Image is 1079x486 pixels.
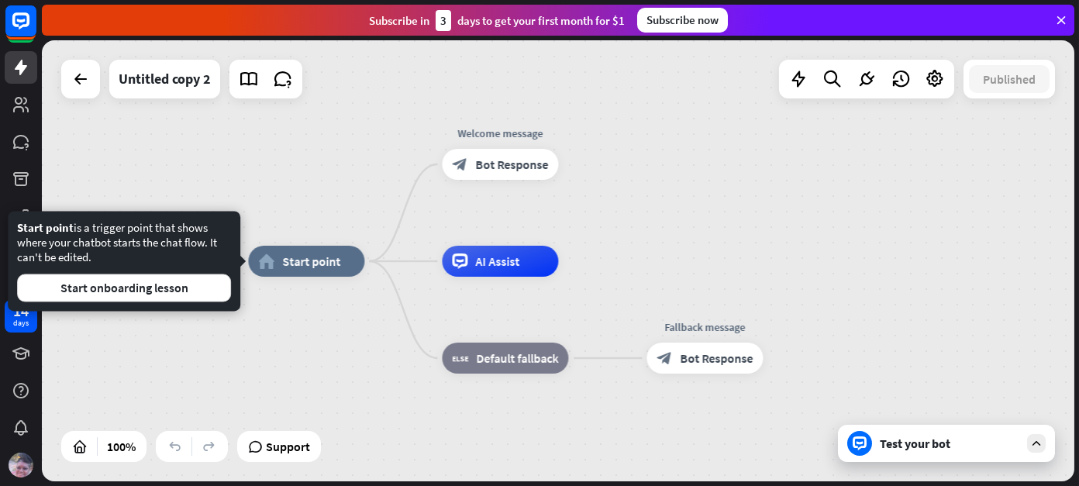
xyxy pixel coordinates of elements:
[5,300,37,333] a: 14 days
[12,6,59,53] button: Open LiveChat chat widget
[475,253,519,269] span: AI Assist
[430,126,570,141] div: Welcome message
[969,65,1050,93] button: Published
[282,253,340,269] span: Start point
[476,350,558,366] span: Default fallback
[880,436,1019,451] div: Test your bot
[102,434,140,459] div: 100%
[436,10,451,31] div: 3
[13,318,29,329] div: days
[635,319,774,335] div: Fallback message
[637,8,728,33] div: Subscribe now
[452,350,468,366] i: block_fallback
[17,274,231,302] button: Start onboarding lesson
[452,157,467,172] i: block_bot_response
[17,220,231,302] div: is a trigger point that shows where your chatbot starts the chat flow. It can't be edited.
[17,220,74,235] span: Start point
[258,253,274,269] i: home_2
[119,60,211,98] div: Untitled copy 2
[475,157,548,172] span: Bot Response
[657,350,672,366] i: block_bot_response
[266,434,310,459] span: Support
[369,10,625,31] div: Subscribe in days to get your first month for $1
[680,350,753,366] span: Bot Response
